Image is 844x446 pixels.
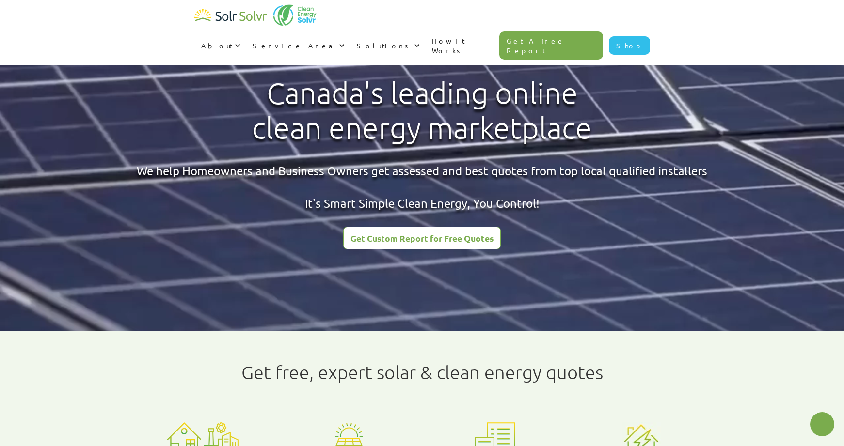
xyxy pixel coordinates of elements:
[425,26,500,65] a: How It Works
[194,31,246,60] div: About
[137,163,707,212] div: We help Homeowners and Business Owners get assessed and best quotes from top local qualified inst...
[357,41,412,50] div: Solutions
[499,31,603,60] a: Get A Free Report
[810,412,834,436] button: Open chatbot widget
[244,76,600,146] h1: Canada's leading online clean energy marketplace
[350,31,425,60] div: Solutions
[350,234,494,243] div: Get Custom Report for Free Quotes
[253,41,336,50] div: Service Area
[609,36,650,55] a: Shop
[246,31,350,60] div: Service Area
[201,41,232,50] div: About
[343,227,501,249] a: Get Custom Report for Free Quotes
[241,362,603,383] h1: Get free, expert solar & clean energy quotes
